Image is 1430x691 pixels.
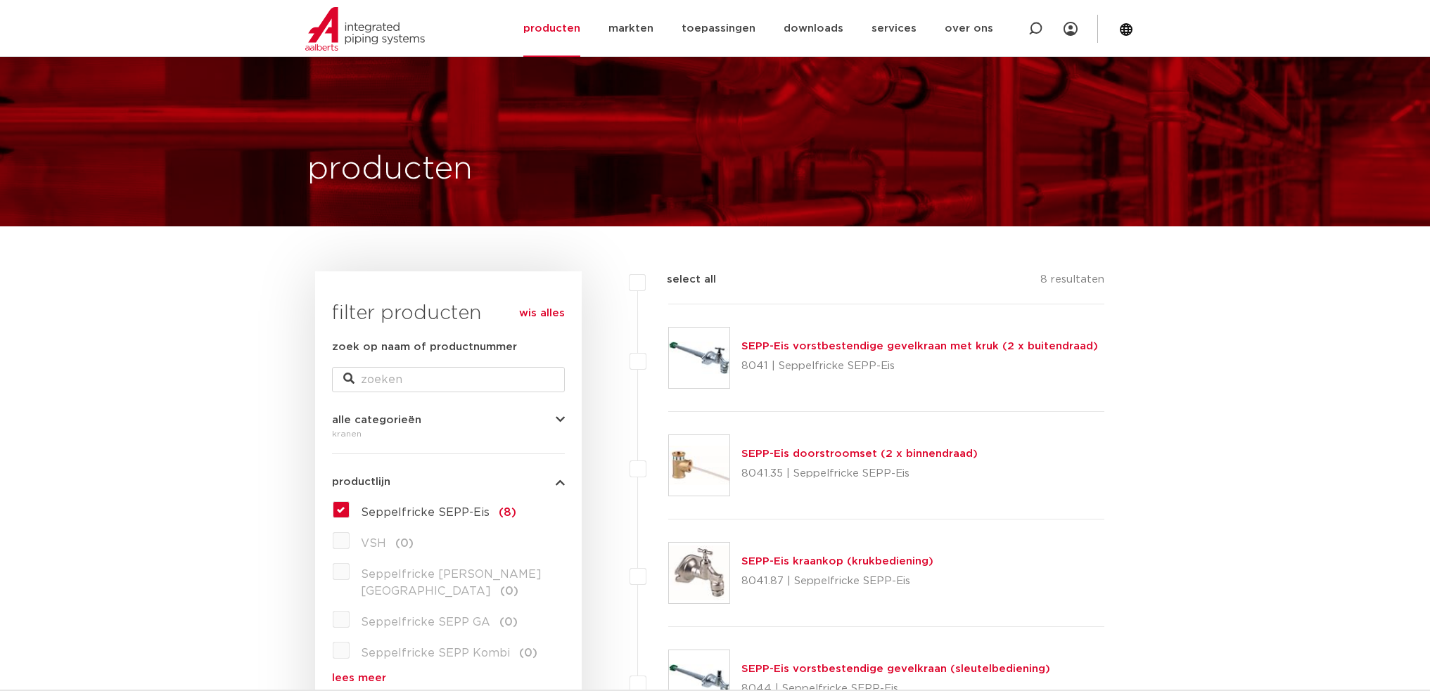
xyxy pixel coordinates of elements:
[499,507,516,518] span: (8)
[361,616,490,628] span: Seppelfricke SEPP GA
[519,647,537,659] span: (0)
[332,477,565,487] button: productlijn
[361,647,510,659] span: Seppelfricke SEPP Kombi
[519,305,565,322] a: wis alles
[669,435,729,496] img: Thumbnail for SEPP-Eis doorstroomset (2 x binnendraad)
[332,367,565,392] input: zoeken
[332,425,565,442] div: kranen
[741,556,933,567] a: SEPP-Eis kraankop (krukbediening)
[332,415,421,425] span: alle categorieën
[499,616,518,628] span: (0)
[741,463,978,485] p: 8041.35 | Seppelfricke SEPP-Eis
[741,664,1050,674] a: SEPP-Eis vorstbestendige gevelkraan (sleutelbediening)
[741,570,933,593] p: 8041.87 | Seppelfricke SEPP-Eis
[741,448,978,459] a: SEPP-Eis doorstroomset (2 x binnendraad)
[646,271,716,288] label: select all
[332,477,390,487] span: productlijn
[332,299,565,328] h3: filter producten
[332,415,565,425] button: alle categorieën
[332,339,517,356] label: zoek op naam of productnummer
[361,507,490,518] span: Seppelfricke SEPP-Eis
[669,328,729,388] img: Thumbnail for SEPP-Eis vorstbestendige gevelkraan met kruk (2 x buitendraad)
[669,543,729,603] img: Thumbnail for SEPP-Eis kraankop (krukbediening)
[500,586,518,597] span: (0)
[741,355,1098,377] p: 8041 | Seppelfricke SEPP-Eis
[741,341,1098,351] a: SEPP-Eis vorstbestendige gevelkraan met kruk (2 x buitendraad)
[1040,271,1104,293] p: 8 resultaten
[361,569,542,597] span: Seppelfricke [PERSON_NAME][GEOGRAPHIC_DATA]
[307,147,473,192] h1: producten
[361,538,386,549] span: VSH
[395,538,414,549] span: (0)
[332,673,565,683] a: lees meer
